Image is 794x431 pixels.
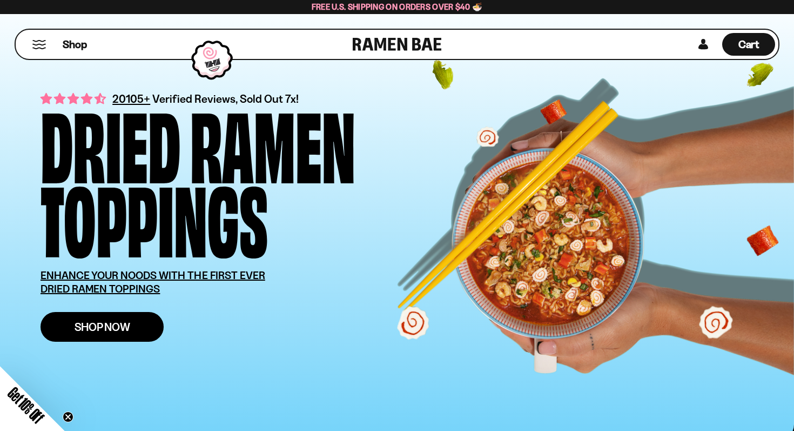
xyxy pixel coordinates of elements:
a: Shop Now [41,312,164,342]
span: Get 10% Off [5,384,47,426]
span: Shop [63,37,87,52]
span: Free U.S. Shipping on Orders over $40 🍜 [312,2,483,12]
span: Shop Now [75,321,130,333]
div: Dried [41,104,180,178]
button: Mobile Menu Trigger [32,40,46,49]
a: Cart [722,30,775,59]
div: Toppings [41,178,268,253]
button: Close teaser [63,412,73,422]
u: ENHANCE YOUR NOODS WITH THE FIRST EVER DRIED RAMEN TOPPINGS [41,269,265,295]
a: Shop [63,33,87,56]
div: Ramen [190,104,355,178]
span: Cart [738,38,759,51]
